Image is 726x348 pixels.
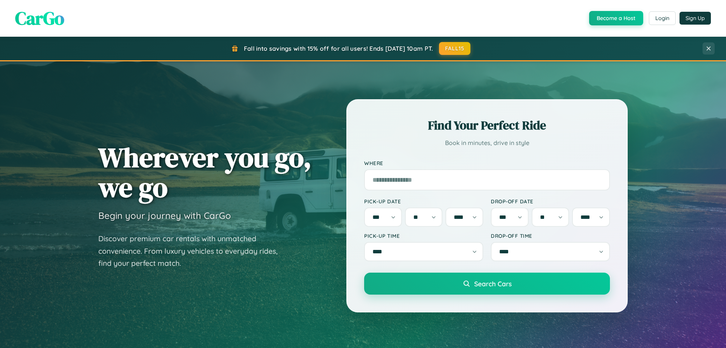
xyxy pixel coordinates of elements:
p: Discover premium car rentals with unmatched convenience. From luxury vehicles to everyday rides, ... [98,233,287,270]
label: Drop-off Time [491,233,610,239]
label: Pick-up Time [364,233,483,239]
button: Become a Host [589,11,643,25]
span: Fall into savings with 15% off for all users! Ends [DATE] 10am PT. [244,45,433,52]
button: Search Cars [364,273,610,295]
h1: Wherever you go, we go [98,142,312,202]
label: Pick-up Date [364,198,483,204]
button: Login [649,11,676,25]
h2: Find Your Perfect Ride [364,117,610,134]
span: CarGo [15,6,64,31]
label: Where [364,160,610,166]
span: Search Cars [474,279,512,288]
h3: Begin your journey with CarGo [98,210,231,221]
p: Book in minutes, drive in style [364,137,610,148]
button: Sign Up [679,12,711,25]
button: FALL15 [439,42,471,55]
label: Drop-off Date [491,198,610,204]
